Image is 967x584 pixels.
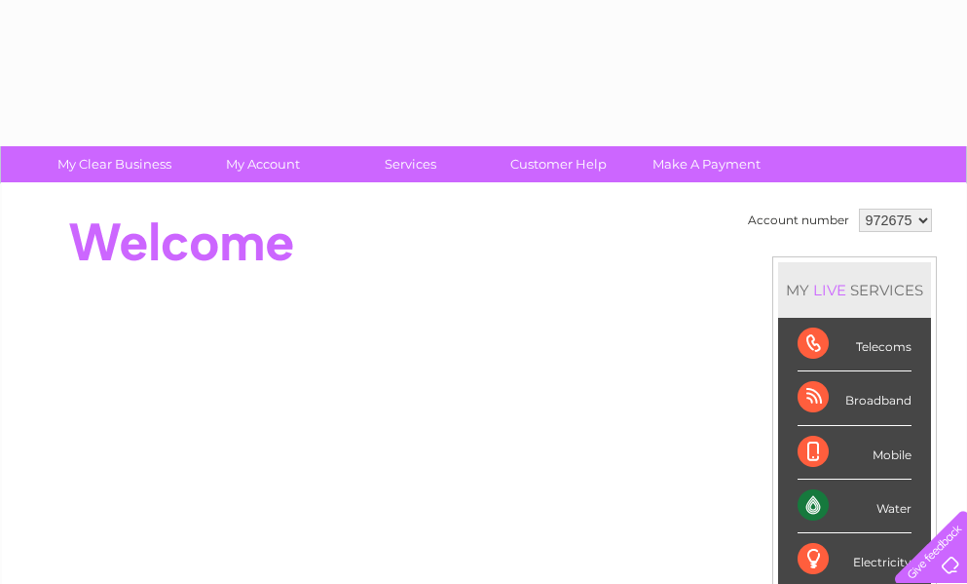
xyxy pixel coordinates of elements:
div: MY SERVICES [778,262,931,318]
a: My Account [182,146,343,182]
a: Services [330,146,491,182]
div: Water [798,480,911,533]
td: Account number [743,204,854,237]
a: My Clear Business [34,146,195,182]
div: Broadband [798,371,911,425]
a: Customer Help [478,146,639,182]
div: Telecoms [798,318,911,371]
a: Make A Payment [626,146,787,182]
div: LIVE [809,281,850,299]
div: Mobile [798,426,911,480]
